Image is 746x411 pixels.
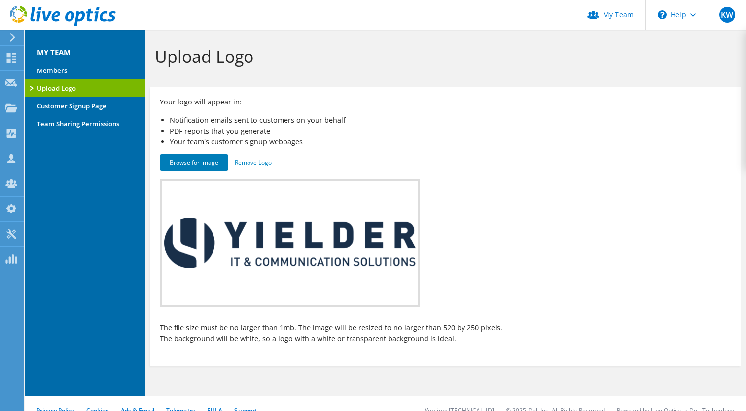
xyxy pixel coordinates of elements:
span: KW [719,7,735,23]
button: Browse for image [160,154,228,171]
a: Members [25,62,145,79]
a: Remove Logo [235,158,272,167]
li: Your team's customer signup webpages [170,137,731,147]
img: 8DULtf8bI9Y58AAAAASUVORK5CYII= [164,218,416,268]
svg: \n [658,10,667,19]
p: The file size must be no larger than 1mb. The image will be resized to no larger than 520 by 250 ... [160,322,505,344]
li: PDF reports that you generate [170,126,731,137]
h3: MY TEAM [25,37,145,58]
a: Team Sharing Permissions [25,115,145,133]
p: Your logo will appear in: [160,97,406,107]
h1: Upload Logo [155,46,731,67]
a: Upload Logo [25,79,145,97]
li: Notification emails sent to customers on your behalf [170,115,731,126]
a: Customer Signup Page [25,97,145,115]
